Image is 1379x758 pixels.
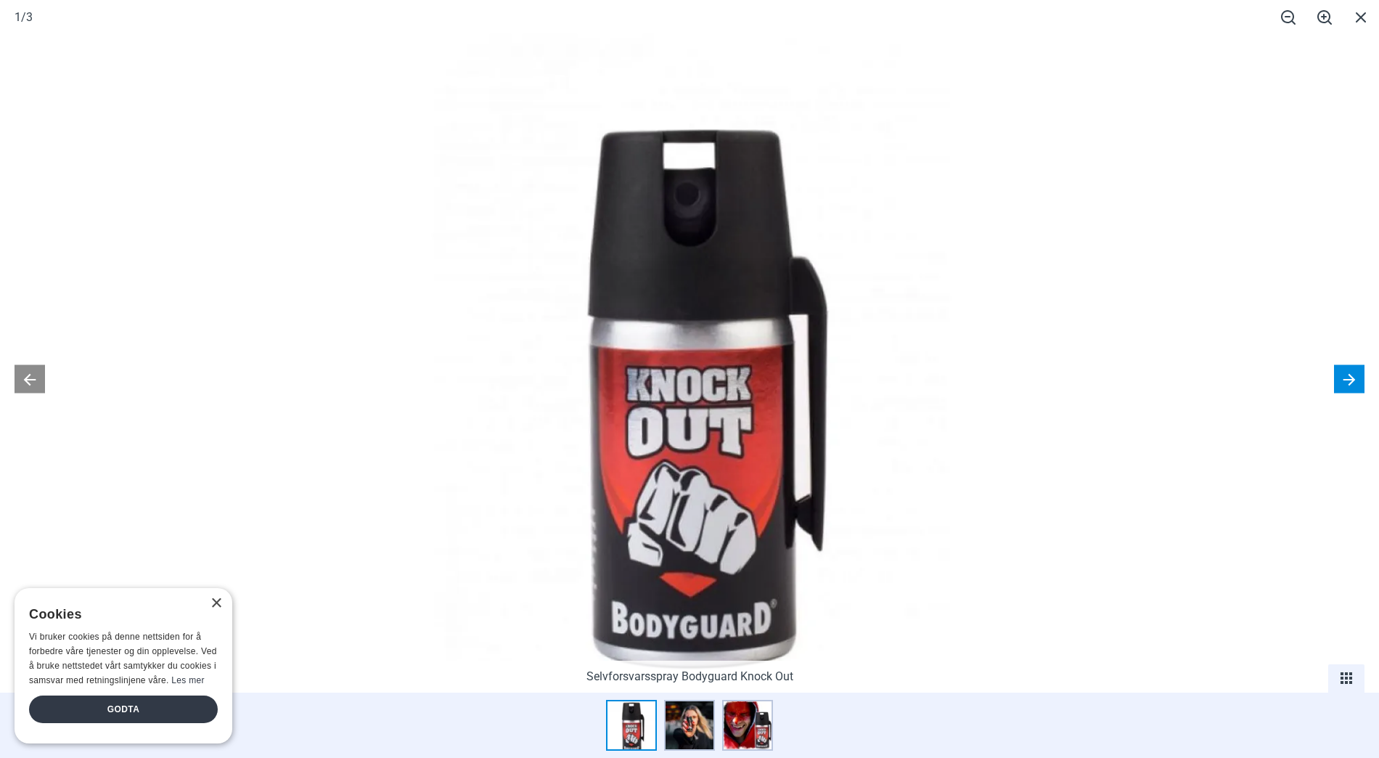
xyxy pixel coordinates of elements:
img: bodyguard-knock-out-forsvarsspray-blinder-80x80.webp [722,700,773,751]
span: 1 [15,10,21,24]
img: bodyguard-knock-out-rodfarget-forsvarsspray-80x80h.webp [664,700,715,751]
a: Les mer, opens a new window [171,675,204,685]
span: Vi bruker cookies på denne nettsiden for å forbedre våre tjenester og din opplevelse. Ved å bruke... [29,632,217,685]
img: bodyguard-knock-out-forsvarsspray-80x80w.webp [606,700,657,751]
div: Godta [29,696,218,723]
img: bodyguard-knock-out-forsvarsspray-1000x1000h.webp [347,33,1032,719]
div: Cookies [29,599,208,630]
div: Close [210,598,221,609]
span: 3 [26,10,33,24]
